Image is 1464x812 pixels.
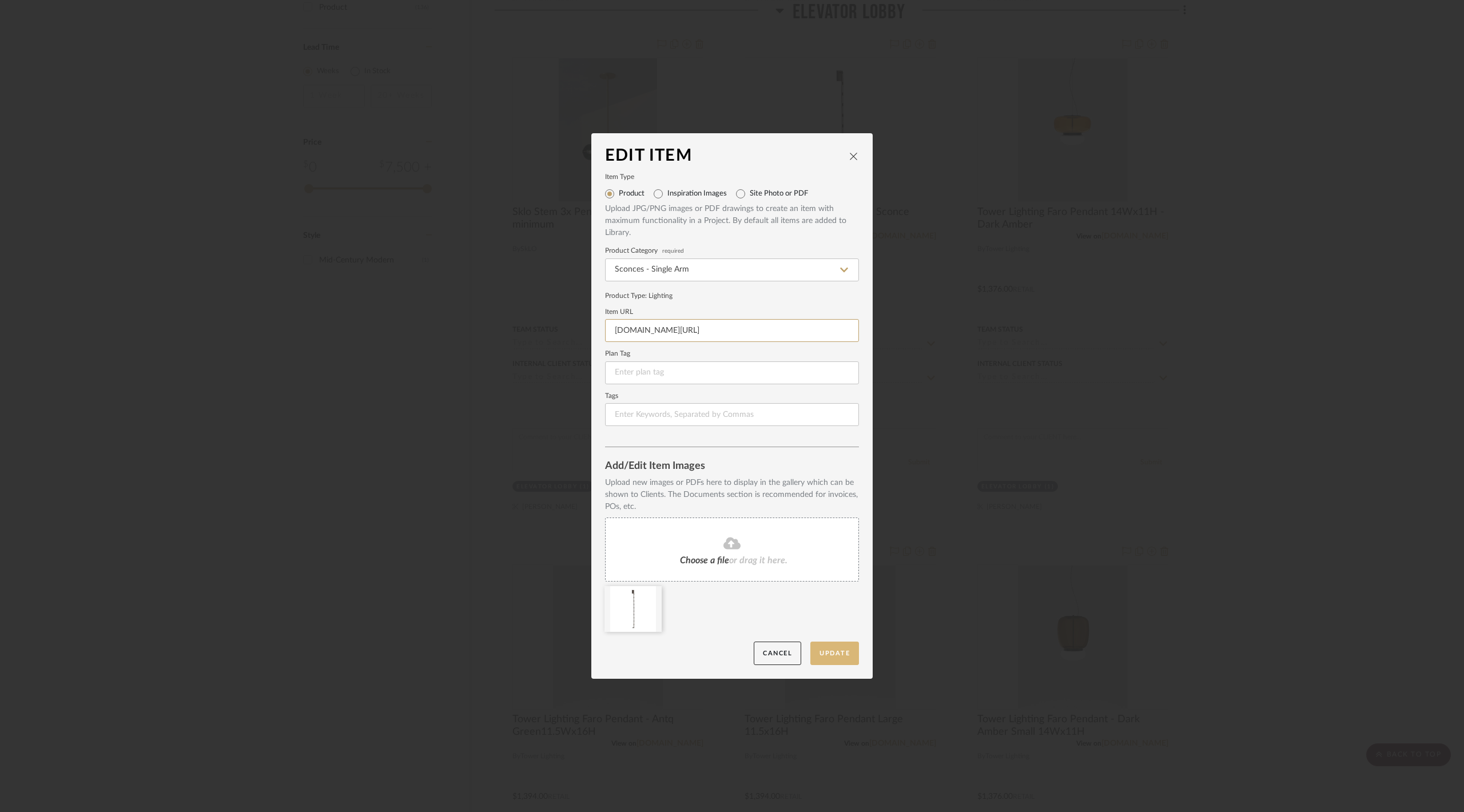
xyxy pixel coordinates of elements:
[605,477,859,513] div: Upload new images or PDFs here to display in the gallery which can be shown to Clients. The Docum...
[750,189,808,198] label: Site Photo or PDF
[662,249,684,253] span: required
[810,642,859,665] button: Update
[605,147,849,165] div: Edit Item
[605,185,859,203] mat-radio-group: Select item type
[605,351,859,357] label: Plan Tag
[605,203,859,239] div: Upload JPG/PNG images or PDF drawings to create an item with maximum functionality in a Project. ...
[605,309,859,315] label: Item URL
[605,258,859,281] input: Type a category to search and select
[605,361,859,384] input: Enter plan tag
[667,189,727,198] label: Inspiration Images
[754,642,801,665] button: Cancel
[849,151,859,161] button: close
[605,248,859,254] label: Product Category
[645,292,673,299] span: : Lighting
[605,290,859,301] div: Product Type
[605,174,859,180] label: Item Type
[680,556,729,565] span: Choose a file
[605,393,859,399] label: Tags
[729,556,787,565] span: or drag it here.
[619,189,645,198] label: Product
[605,461,859,472] div: Add/Edit Item Images
[605,319,859,342] input: Enter URL
[605,403,859,426] input: Enter Keywords, Separated by Commas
